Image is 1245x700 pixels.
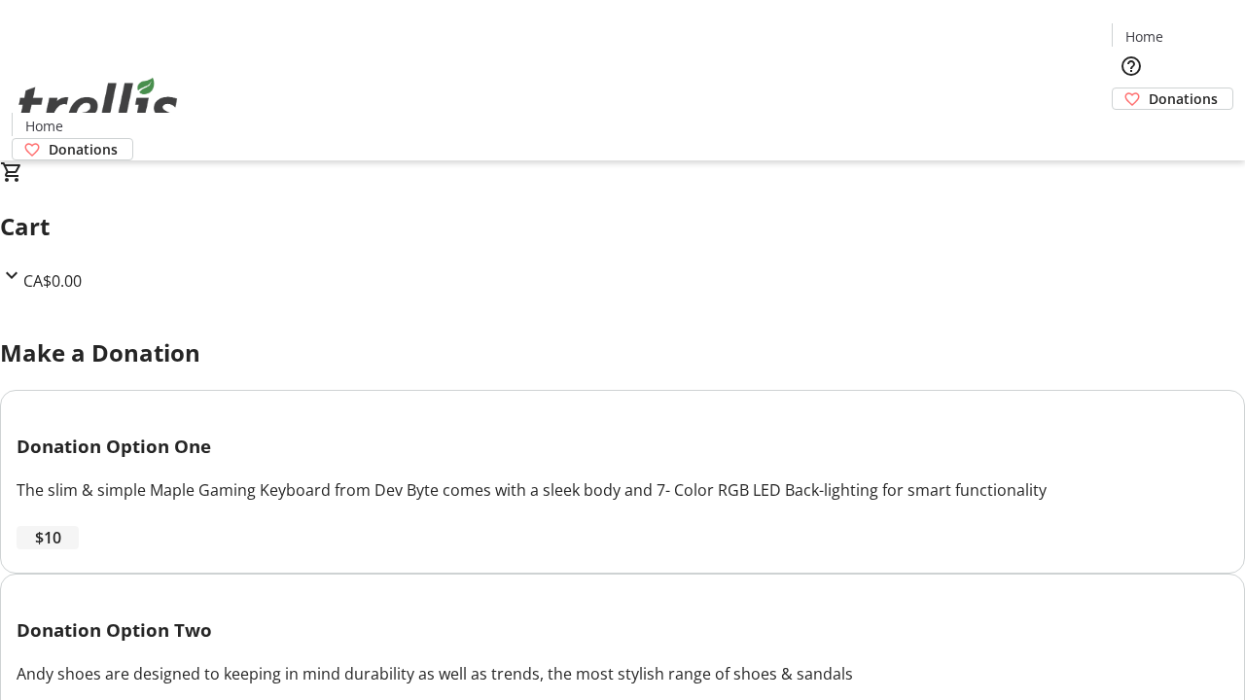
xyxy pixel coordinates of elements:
[1112,87,1233,110] a: Donations
[17,662,1228,685] div: Andy shoes are designed to keeping in mind durability as well as trends, the most stylish range o...
[1125,26,1163,47] span: Home
[49,139,118,159] span: Donations
[35,526,61,549] span: $10
[17,433,1228,460] h3: Donation Option One
[12,138,133,160] a: Donations
[17,478,1228,502] div: The slim & simple Maple Gaming Keyboard from Dev Byte comes with a sleek body and 7- Color RGB LE...
[17,616,1228,644] h3: Donation Option Two
[12,56,185,154] img: Orient E2E Organization 1hG6BiHlX8's Logo
[13,116,75,136] a: Home
[1149,88,1218,109] span: Donations
[1112,110,1151,149] button: Cart
[25,116,63,136] span: Home
[23,270,82,292] span: CA$0.00
[1112,47,1151,86] button: Help
[17,526,79,549] button: $10
[1113,26,1175,47] a: Home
